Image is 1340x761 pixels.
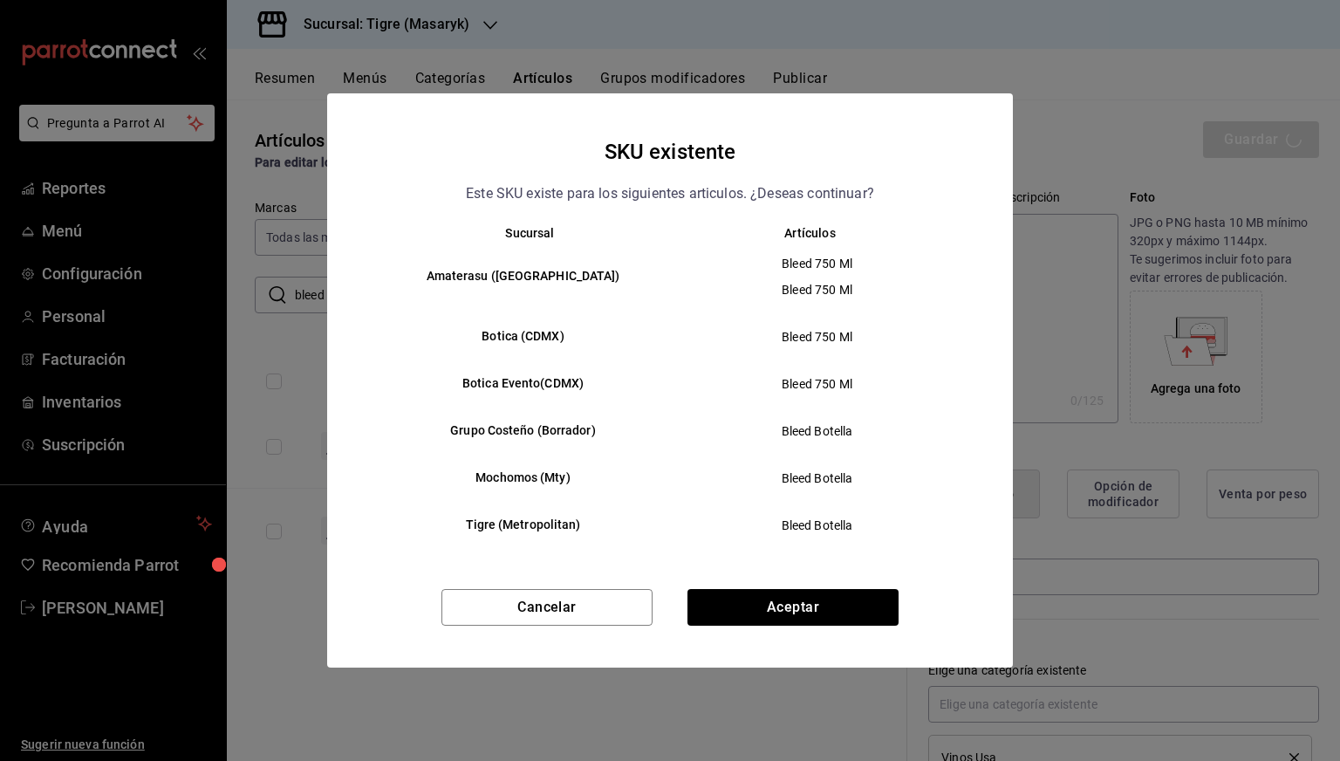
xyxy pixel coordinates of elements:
button: Cancelar [441,589,653,626]
p: Este SKU existe para los siguientes articulos. ¿Deseas continuar? [466,182,874,205]
button: Aceptar [687,589,899,626]
th: Artículos [670,226,978,240]
span: Bleed 750 Ml [685,328,949,346]
span: Bleed Botella [685,422,949,440]
h4: SKU existente [605,135,736,168]
span: Bleed 750 Ml [685,255,949,272]
span: Bleed Botella [685,470,949,487]
h6: Botica Evento(CDMX) [390,374,656,394]
h6: Botica (CDMX) [390,327,656,346]
span: Bleed 750 Ml [685,375,949,393]
h6: Tigre (Metropolitan) [390,516,656,535]
h6: Amaterasu ([GEOGRAPHIC_DATA]) [390,267,656,286]
h6: Grupo Costeño (Borrador) [390,422,656,441]
span: Bleed Botella [685,517,949,534]
span: Bleed 750 Ml [685,281,949,298]
h6: Mochomos (Mty) [390,469,656,488]
th: Sucursal [362,226,670,240]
